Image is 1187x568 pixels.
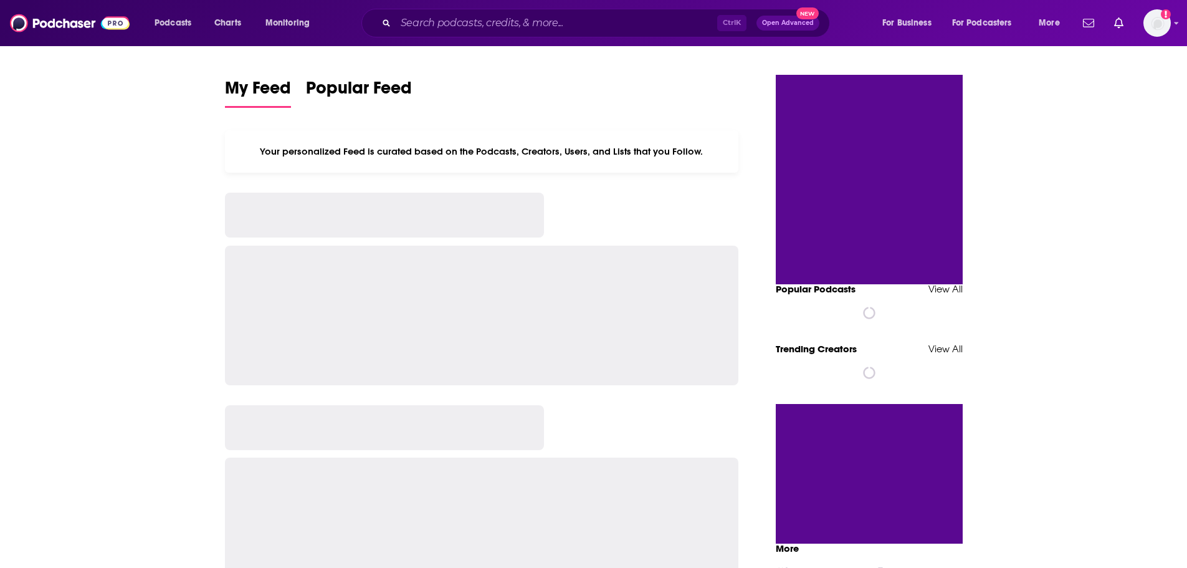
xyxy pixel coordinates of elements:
[776,542,799,554] span: More
[396,13,717,33] input: Search podcasts, credits, & more...
[882,14,932,32] span: For Business
[1143,9,1171,37] span: Logged in as gabrielle.gantz
[225,77,291,108] a: My Feed
[1039,14,1060,32] span: More
[756,16,819,31] button: Open AdvancedNew
[1143,9,1171,37] img: User Profile
[146,13,207,33] button: open menu
[762,20,814,26] span: Open Advanced
[225,77,291,106] span: My Feed
[373,9,842,37] div: Search podcasts, credits, & more...
[717,15,746,31] span: Ctrl K
[928,283,963,295] a: View All
[952,14,1012,32] span: For Podcasters
[10,11,130,35] img: Podchaser - Follow, Share and Rate Podcasts
[1078,12,1099,34] a: Show notifications dropdown
[265,14,310,32] span: Monitoring
[1143,9,1171,37] button: Show profile menu
[944,13,1030,33] button: open menu
[306,77,412,106] span: Popular Feed
[306,77,412,108] a: Popular Feed
[257,13,326,33] button: open menu
[225,130,739,173] div: Your personalized Feed is curated based on the Podcasts, Creators, Users, and Lists that you Follow.
[1161,9,1171,19] svg: Add a profile image
[1030,13,1075,33] button: open menu
[928,343,963,355] a: View All
[776,283,856,295] a: Popular Podcasts
[214,14,241,32] span: Charts
[206,13,249,33] a: Charts
[796,7,819,19] span: New
[776,343,857,355] a: Trending Creators
[155,14,191,32] span: Podcasts
[874,13,947,33] button: open menu
[1109,12,1128,34] a: Show notifications dropdown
